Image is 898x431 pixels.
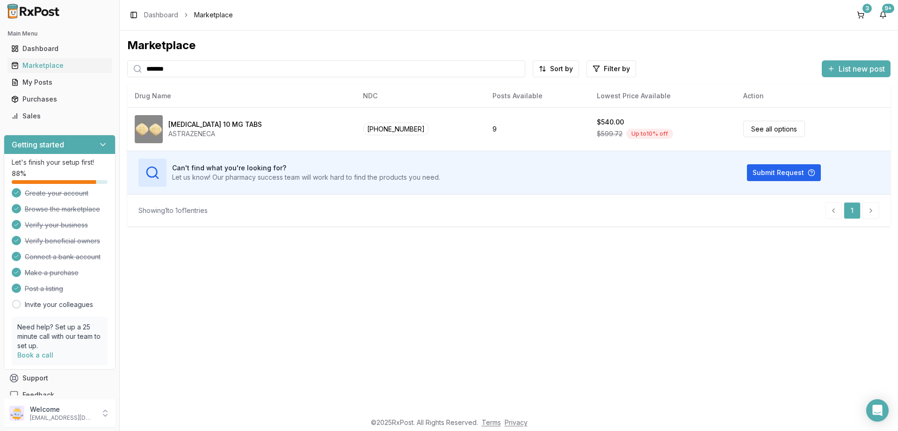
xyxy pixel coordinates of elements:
a: 1 [844,202,861,219]
div: Sales [11,111,108,121]
span: Sort by [550,64,573,73]
span: Post a listing [25,284,63,293]
span: Filter by [604,64,630,73]
div: Purchases [11,95,108,104]
button: 9+ [876,7,891,22]
button: Dashboard [4,41,116,56]
button: Purchases [4,92,116,107]
a: Purchases [7,91,112,108]
img: Farxiga 10 MG TABS [135,115,163,143]
a: See all options [743,121,805,137]
span: Create your account [25,189,88,198]
button: Submit Request [747,164,821,181]
a: My Posts [7,74,112,91]
span: Make a purchase [25,268,79,278]
th: Action [736,85,891,107]
div: Dashboard [11,44,108,53]
img: User avatar [9,406,24,421]
div: Marketplace [127,38,891,53]
h3: Getting started [12,139,64,150]
div: Open Intercom Messenger [866,399,889,422]
p: Let us know! Our pharmacy success team will work hard to find the products you need. [172,173,440,182]
div: Showing 1 to 1 of 1 entries [138,206,208,215]
a: Invite your colleagues [25,300,93,309]
span: Feedback [22,390,54,400]
a: Book a call [17,351,53,359]
span: $599.72 [597,129,623,139]
th: Drug Name [127,85,355,107]
button: Sort by [533,60,579,77]
p: Let's finish your setup first! [12,158,108,167]
span: Marketplace [194,10,233,20]
nav: breadcrumb [144,10,233,20]
div: [MEDICAL_DATA] 10 MG TABS [168,120,262,129]
div: $540.00 [597,117,624,127]
a: Privacy [505,418,528,426]
button: Marketplace [4,58,116,73]
td: 9 [485,107,589,151]
th: Lowest Price Available [589,85,736,107]
div: My Posts [11,78,108,87]
div: 3 [862,4,872,13]
h2: Main Menu [7,30,112,37]
a: Dashboard [7,40,112,57]
button: Filter by [587,60,636,77]
p: Need help? Set up a 25 minute call with our team to set up. [17,322,102,351]
a: Terms [482,418,501,426]
div: ASTRAZENECA [168,129,262,139]
span: 88 % [12,169,26,178]
div: Up to 10 % off [626,129,673,139]
button: My Posts [4,75,116,90]
a: Dashboard [144,10,178,20]
span: Browse the marketplace [25,205,100,214]
div: 9+ [882,4,894,13]
span: List new post [839,63,885,74]
th: NDC [355,85,485,107]
a: Marketplace [7,57,112,74]
button: Support [4,370,116,387]
button: Feedback [4,387,116,403]
span: [PHONE_NUMBER] [363,123,429,135]
span: Verify beneficial owners [25,236,100,246]
div: Marketplace [11,61,108,70]
button: List new post [822,60,891,77]
span: Connect a bank account [25,252,101,262]
p: [EMAIL_ADDRESS][DOMAIN_NAME] [30,414,95,422]
button: 3 [853,7,868,22]
nav: pagination [825,202,879,219]
a: List new post [822,65,891,74]
button: Sales [4,109,116,124]
th: Posts Available [485,85,589,107]
a: Sales [7,108,112,124]
img: RxPost Logo [4,4,64,19]
p: Welcome [30,405,95,414]
span: Verify your business [25,220,88,230]
h3: Can't find what you're looking for? [172,163,440,173]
